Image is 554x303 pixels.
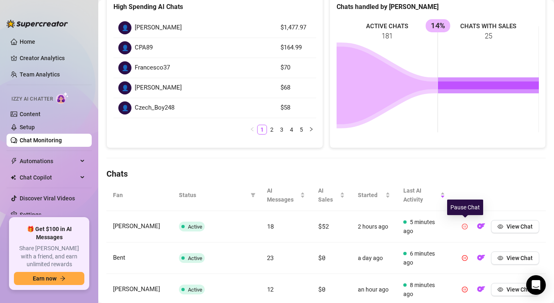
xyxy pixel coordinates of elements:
[7,20,68,28] img: logo-BBDzfeDw.svg
[397,180,452,211] th: Last AI Activity
[135,43,153,53] span: CPA89
[280,43,311,53] article: $164.99
[358,191,384,200] span: Started
[14,225,84,241] span: 🎁 Get $100 in AI Messages
[20,71,60,78] a: Team Analytics
[135,103,174,113] span: Czech_Boy248
[462,287,468,292] span: pause-circle
[20,211,41,218] a: Settings
[497,255,503,261] span: eye
[250,127,255,132] span: left
[337,2,539,12] div: Chats handled by [PERSON_NAME]
[351,180,397,211] th: Started
[257,125,267,135] li: 1
[118,21,131,34] div: 👤
[296,125,306,135] li: 5
[462,255,468,261] span: pause-circle
[20,111,41,117] a: Content
[20,52,85,65] a: Creator Analytics
[403,282,435,297] span: 8 minutes ago
[475,251,488,265] button: OF
[462,224,468,229] span: pause-circle
[60,276,66,281] span: arrow-right
[497,287,503,292] span: eye
[33,275,57,282] span: Earn now
[475,256,488,263] a: OF
[306,125,316,135] li: Next Page
[267,125,276,134] a: 2
[260,180,312,211] th: AI Messages
[403,186,439,204] span: Last AI Activity
[135,23,182,33] span: [PERSON_NAME]
[267,285,274,293] span: 12
[56,92,69,104] img: AI Chatter
[351,211,397,242] td: 2 hours ago
[247,125,257,135] button: left
[475,288,488,294] a: OF
[20,137,62,144] a: Chat Monitoring
[20,195,75,202] a: Discover Viral Videos
[106,168,546,180] h4: Chats
[318,285,325,293] span: $0
[403,219,435,234] span: 5 minutes ago
[258,125,267,134] a: 1
[447,200,483,215] div: Pause Chat
[113,254,125,261] span: Bent
[14,272,84,285] button: Earn nowarrow-right
[475,283,488,296] button: OF
[106,180,172,211] th: Fan
[267,186,299,204] span: AI Messages
[135,83,182,93] span: [PERSON_NAME]
[497,224,503,229] span: eye
[491,220,539,233] button: View Chat
[351,242,397,274] td: a day ago
[309,127,314,132] span: right
[118,41,131,54] div: 👤
[318,186,338,204] span: AI Sales
[306,125,316,135] button: right
[267,254,274,262] span: 23
[507,286,533,293] span: View Chat
[118,101,131,114] div: 👤
[179,191,247,200] span: Status
[280,83,311,93] article: $68
[20,38,35,45] a: Home
[297,125,306,134] a: 5
[11,95,53,103] span: Izzy AI Chatter
[113,285,160,293] span: [PERSON_NAME]
[247,125,257,135] li: Previous Page
[249,189,257,201] span: filter
[11,175,16,180] img: Chat Copilot
[318,222,329,230] span: $52
[188,224,202,230] span: Active
[135,63,170,73] span: Francesco37
[267,125,277,135] li: 2
[11,158,17,164] span: thunderbolt
[188,287,202,293] span: Active
[287,125,296,134] a: 4
[14,245,84,269] span: Share [PERSON_NAME] with a friend, and earn unlimited rewards
[491,283,539,296] button: View Chat
[280,23,311,33] article: $1,477.97
[280,103,311,113] article: $58
[312,180,351,211] th: AI Sales
[477,254,485,262] img: OF
[526,275,546,295] div: Open Intercom Messenger
[475,220,488,233] button: OF
[118,61,131,74] div: 👤
[20,124,35,130] a: Setup
[477,222,485,230] img: OF
[280,63,311,73] article: $70
[113,222,160,230] span: [PERSON_NAME]
[403,250,435,266] span: 6 minutes ago
[20,171,78,184] span: Chat Copilot
[113,2,316,12] div: High Spending AI Chats
[318,254,325,262] span: $0
[277,125,287,135] li: 3
[267,222,274,230] span: 18
[477,285,485,293] img: OF
[475,225,488,231] a: OF
[277,125,286,134] a: 3
[491,251,539,265] button: View Chat
[20,155,78,168] span: Automations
